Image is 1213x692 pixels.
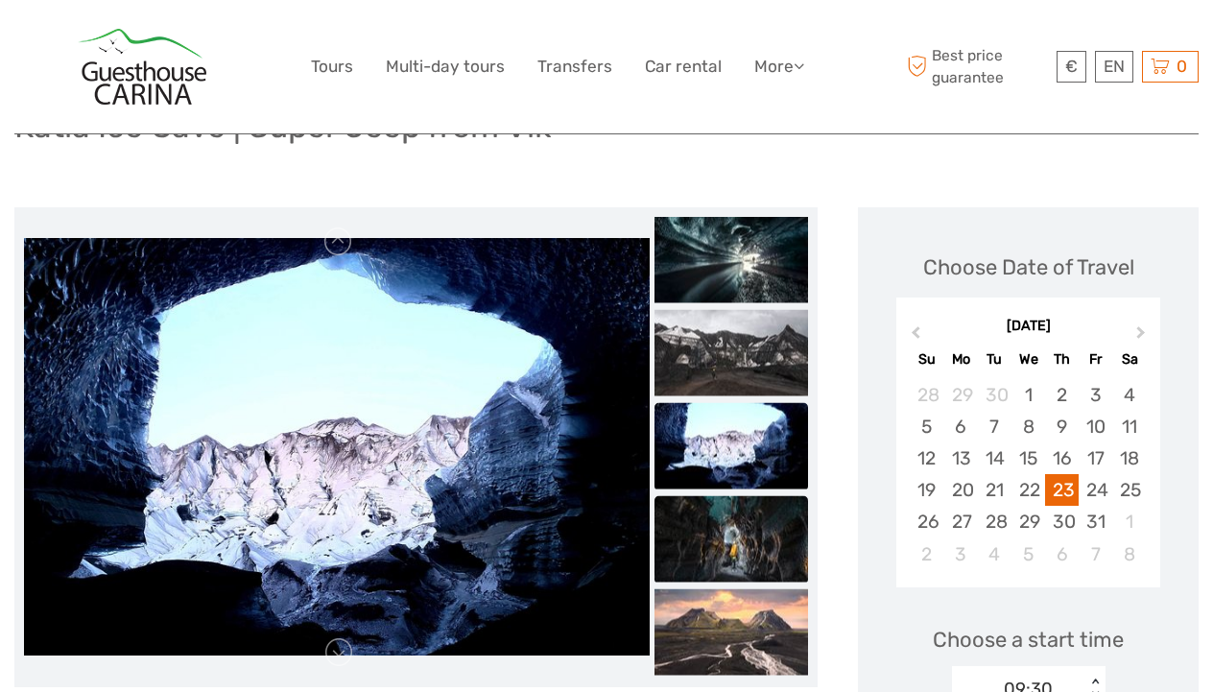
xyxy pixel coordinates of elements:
a: Transfers [537,53,612,81]
button: Previous Month [898,322,929,352]
div: [DATE] [896,317,1160,337]
div: Choose Friday, November 7th, 2025 [1079,538,1112,570]
div: Fr [1079,346,1112,372]
img: b1fb2c84a4c348a289499c71a4010bb6_slider_thumbnail.jpg [654,402,808,489]
div: Choose Thursday, October 2nd, 2025 [1045,379,1079,411]
div: We [1011,346,1045,372]
div: Choose Tuesday, September 30th, 2025 [978,379,1011,411]
div: Choose Saturday, October 4th, 2025 [1112,379,1146,411]
div: Choose Sunday, October 26th, 2025 [910,506,943,537]
img: b1fb2c84a4c348a289499c71a4010bb6_main_slider.jpg [24,238,650,656]
div: Choose Monday, October 27th, 2025 [944,506,978,537]
span: Choose a start time [933,625,1124,655]
div: Choose Friday, October 24th, 2025 [1079,474,1112,506]
div: Choose Sunday, September 28th, 2025 [910,379,943,411]
div: Choose Wednesday, October 29th, 2025 [1011,506,1045,537]
div: Choose Saturday, October 25th, 2025 [1112,474,1146,506]
div: Choose Thursday, October 23rd, 2025 [1045,474,1079,506]
div: Choose Friday, October 17th, 2025 [1079,442,1112,474]
div: Choose Date of Travel [923,252,1134,282]
div: Choose Tuesday, October 21st, 2025 [978,474,1011,506]
div: Choose Wednesday, November 5th, 2025 [1011,538,1045,570]
img: 15d6a59af94b49c2976804d12bfbed98_slider_thumbnail.jpg [654,216,808,302]
div: Choose Monday, November 3rd, 2025 [944,538,978,570]
div: Choose Thursday, October 16th, 2025 [1045,442,1079,474]
a: Car rental [645,53,722,81]
img: 35a055ff8fe74cd4b58e04767fa824ae_slider_thumbnail.jpg [654,588,808,675]
div: Choose Friday, October 31st, 2025 [1079,506,1112,537]
div: Choose Tuesday, October 7th, 2025 [978,411,1011,442]
div: Choose Thursday, October 30th, 2025 [1045,506,1079,537]
img: 420aa965c2094606b848068d663268ab_slider_thumbnail.jpg [654,309,808,395]
div: Choose Wednesday, October 22nd, 2025 [1011,474,1045,506]
div: Choose Wednesday, October 1st, 2025 [1011,379,1045,411]
div: EN [1095,51,1133,83]
div: Choose Thursday, November 6th, 2025 [1045,538,1079,570]
div: Choose Sunday, November 2nd, 2025 [910,538,943,570]
div: Choose Monday, October 13th, 2025 [944,442,978,474]
div: Choose Sunday, October 5th, 2025 [910,411,943,442]
div: Choose Saturday, October 11th, 2025 [1112,411,1146,442]
div: Choose Saturday, November 8th, 2025 [1112,538,1146,570]
span: 0 [1174,57,1190,76]
div: Choose Thursday, October 9th, 2025 [1045,411,1079,442]
div: Choose Saturday, November 1st, 2025 [1112,506,1146,537]
button: Next Month [1128,322,1158,352]
div: Su [910,346,943,372]
div: Choose Tuesday, November 4th, 2025 [978,538,1011,570]
div: Choose Wednesday, October 8th, 2025 [1011,411,1045,442]
a: More [754,53,804,81]
div: Choose Wednesday, October 15th, 2025 [1011,442,1045,474]
div: month 2025-10 [902,379,1154,570]
div: Choose Tuesday, October 14th, 2025 [978,442,1011,474]
button: Open LiveChat chat widget [221,30,244,53]
img: 893-d42c7f2b-59bd-45ae-8429-b17589f84f67_logo_big.jpg [78,29,206,105]
div: Sa [1112,346,1146,372]
div: Choose Friday, October 10th, 2025 [1079,411,1112,442]
div: Choose Sunday, October 19th, 2025 [910,474,943,506]
a: Tours [311,53,353,81]
span: € [1065,57,1078,76]
div: Choose Monday, October 6th, 2025 [944,411,978,442]
span: Best price guarantee [903,45,1053,87]
div: Th [1045,346,1079,372]
div: Choose Saturday, October 18th, 2025 [1112,442,1146,474]
div: Choose Friday, October 3rd, 2025 [1079,379,1112,411]
img: fc570482f5b34c56b0be150f90ad75ae_slider_thumbnail.jpg [654,495,808,582]
div: Choose Monday, October 20th, 2025 [944,474,978,506]
div: Choose Sunday, October 12th, 2025 [910,442,943,474]
div: Mo [944,346,978,372]
a: Multi-day tours [386,53,505,81]
div: Tu [978,346,1011,372]
div: Choose Tuesday, October 28th, 2025 [978,506,1011,537]
div: Choose Monday, September 29th, 2025 [944,379,978,411]
p: We're away right now. Please check back later! [27,34,217,49]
